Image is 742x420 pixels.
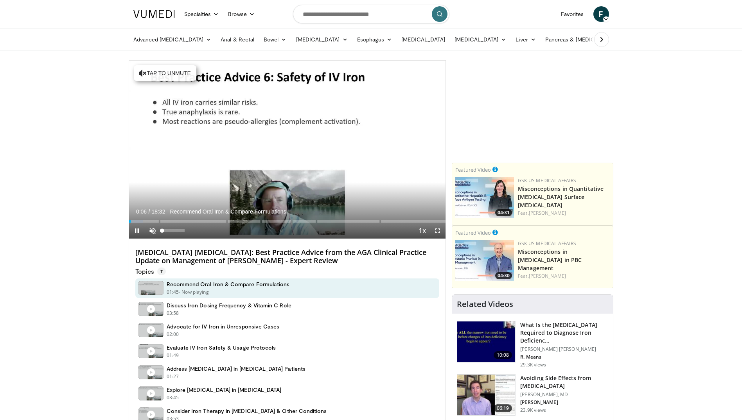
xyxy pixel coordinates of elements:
a: 04:31 [455,177,514,218]
div: Volume Level [162,229,185,232]
a: [PERSON_NAME] [529,210,566,216]
button: Tap to unmute [134,65,196,81]
small: Featured Video [455,229,491,236]
span: 04:31 [495,209,512,216]
p: - Now playing [179,289,209,296]
h4: Address [MEDICAL_DATA] in [MEDICAL_DATA] Patients [167,365,305,372]
p: 02:00 [167,331,179,338]
a: Anal & Rectal [216,32,259,47]
h4: Discuss Iron Dosing Frequency & Vitamin C Role [167,302,291,309]
p: [PERSON_NAME] [PERSON_NAME] [520,346,608,352]
a: Specialties [180,6,224,22]
div: Progress Bar [129,220,446,223]
a: [MEDICAL_DATA] [291,32,352,47]
h3: Avoiding Side Effects from [MEDICAL_DATA] [520,374,608,390]
a: [PERSON_NAME] [529,273,566,279]
span: 18:32 [151,208,165,215]
span: / [149,208,150,215]
p: Topics [135,267,166,275]
a: [MEDICAL_DATA] [397,32,450,47]
img: 6f9900f7-f6e7-4fd7-bcbb-2a1dc7b7d476.150x105_q85_crop-smart_upscale.jpg [457,375,515,415]
input: Search topics, interventions [293,5,449,23]
p: [PERSON_NAME], MD [520,391,608,398]
h4: Advocate for IV Iron in Unresponsive Cases [167,323,280,330]
a: Pancreas & [MEDICAL_DATA] [541,32,632,47]
button: Playback Rate [414,223,430,239]
button: Unmute [145,223,160,239]
span: 04:30 [495,272,512,279]
iframe: Advertisement [474,60,591,158]
h3: What Is the [MEDICAL_DATA] Required to Diagnose Iron Deficienc… [520,321,608,345]
h4: Explore [MEDICAL_DATA] in [MEDICAL_DATA] [167,386,282,393]
a: Esophagus [352,32,397,47]
span: 7 [157,267,166,275]
p: R. Means [520,354,608,360]
a: Advanced [MEDICAL_DATA] [129,32,216,47]
p: 29.3K views [520,362,546,368]
p: 23.9K views [520,407,546,413]
a: [MEDICAL_DATA] [450,32,511,47]
a: Bowel [259,32,291,47]
a: 06:19 Avoiding Side Effects from [MEDICAL_DATA] [PERSON_NAME], MD [PERSON_NAME] 23.9K views [457,374,608,416]
span: 0:06 [136,208,147,215]
button: Fullscreen [430,223,446,239]
small: Featured Video [455,166,491,173]
img: ea8305e5-ef6b-4575-a231-c141b8650e1f.jpg.150x105_q85_crop-smart_upscale.jpg [455,177,514,218]
button: Pause [129,223,145,239]
span: 06:19 [494,404,512,412]
a: GSK US Medical Affairs [518,240,576,247]
h4: [MEDICAL_DATA] [MEDICAL_DATA]: Best Practice Advice from the AGA Clinical Practice Update on Mana... [135,248,440,265]
a: Misconceptions in Quantitative [MEDICAL_DATA] Surface [MEDICAL_DATA] [518,185,604,209]
video-js: Video Player [129,61,446,239]
a: Browse [223,6,259,22]
h4: Consider Iron Therapy in [MEDICAL_DATA] & Other Conditions [167,407,327,415]
p: 01:45 [167,289,179,296]
p: 03:58 [167,310,179,317]
p: 03:45 [167,394,179,401]
span: Recommend Oral Iron & Compare Formulations [170,208,286,215]
img: 15adaf35-b496-4260-9f93-ea8e29d3ece7.150x105_q85_crop-smart_upscale.jpg [457,321,515,362]
a: 04:30 [455,240,514,281]
a: Liver [511,32,540,47]
a: 10:08 What Is the [MEDICAL_DATA] Required to Diagnose Iron Deficienc… [PERSON_NAME] [PERSON_NAME]... [457,321,608,368]
a: Misconceptions in [MEDICAL_DATA] in PBC Management [518,248,582,272]
img: aa8aa058-1558-4842-8c0c-0d4d7a40e65d.jpg.150x105_q85_crop-smart_upscale.jpg [455,240,514,281]
div: Feat. [518,273,610,280]
a: GSK US Medical Affairs [518,177,576,184]
div: Feat. [518,210,610,217]
p: 01:49 [167,352,179,359]
h4: Evaluate IV Iron Safety & Usage Protocols [167,344,276,351]
span: 10:08 [494,351,512,359]
p: 01:27 [167,373,179,380]
h4: Recommend Oral Iron & Compare Formulations [167,281,290,288]
img: VuMedi Logo [133,10,175,18]
a: Favorites [556,6,589,22]
p: [PERSON_NAME] [520,399,608,406]
h4: Related Videos [457,300,513,309]
a: F [593,6,609,22]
